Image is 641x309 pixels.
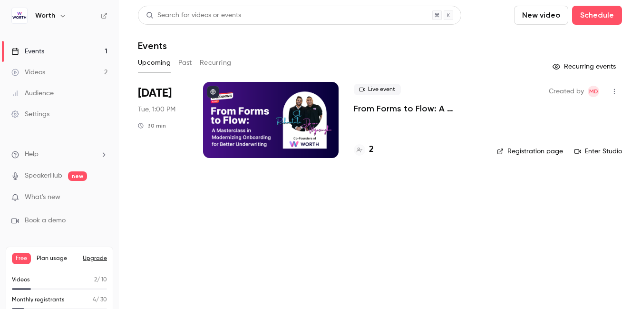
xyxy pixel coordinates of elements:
[549,86,584,97] span: Created by
[11,150,107,159] li: help-dropdown-opener
[25,192,60,202] span: What's new
[138,122,166,130] div: 30 min
[138,40,167,51] h1: Events
[138,105,175,114] span: Tue, 1:00 PM
[11,47,44,56] div: Events
[94,276,107,284] p: / 10
[354,84,401,95] span: Live event
[12,276,30,284] p: Videos
[354,103,482,114] a: From Forms to Flow: A Masterclass in Modernizing Onboarding for Better Underwriting
[514,6,568,25] button: New video
[35,11,55,20] h6: Worth
[146,10,241,20] div: Search for videos or events
[68,171,87,181] span: new
[37,255,77,262] span: Plan usage
[12,8,27,23] img: Worth
[138,55,171,70] button: Upcoming
[11,68,45,77] div: Videos
[25,150,39,159] span: Help
[588,86,599,97] span: Marilena De Niear
[93,296,107,304] p: / 30
[83,255,107,262] button: Upgrade
[589,86,598,97] span: MD
[178,55,192,70] button: Past
[354,143,374,156] a: 2
[200,55,232,70] button: Recurring
[548,59,622,74] button: Recurring events
[11,89,54,98] div: Audience
[572,6,622,25] button: Schedule
[12,253,31,264] span: Free
[11,110,49,119] div: Settings
[94,277,97,283] span: 2
[12,296,65,304] p: Monthly registrants
[25,171,62,181] a: SpeakerHub
[497,147,563,156] a: Registration page
[25,216,66,226] span: Book a demo
[574,147,622,156] a: Enter Studio
[138,86,172,101] span: [DATE]
[138,82,188,158] div: Sep 23 Tue, 1:00 PM (America/New York)
[93,297,96,303] span: 4
[369,143,374,156] h4: 2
